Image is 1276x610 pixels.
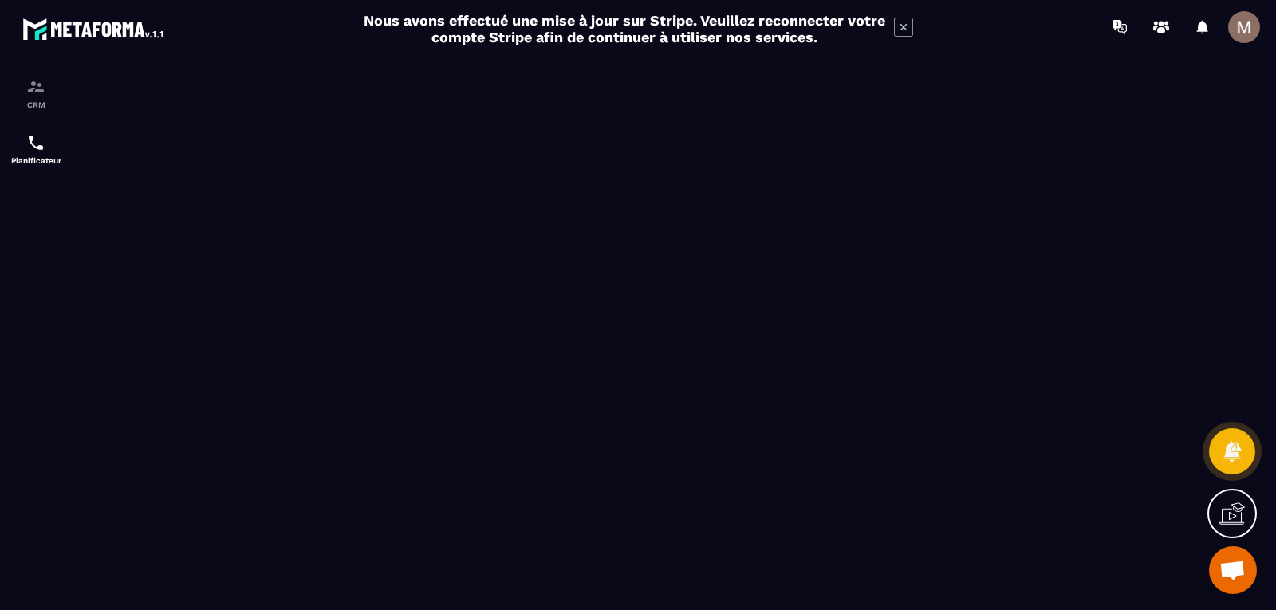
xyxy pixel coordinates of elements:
[22,14,166,43] img: logo
[26,77,45,96] img: formation
[4,121,68,177] a: schedulerschedulerPlanificateur
[4,65,68,121] a: formationformationCRM
[4,156,68,165] p: Planificateur
[26,133,45,152] img: scheduler
[4,100,68,109] p: CRM
[1209,546,1257,594] div: Ouvrir le chat
[363,12,886,45] h2: Nous avons effectué une mise à jour sur Stripe. Veuillez reconnecter votre compte Stripe afin de ...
